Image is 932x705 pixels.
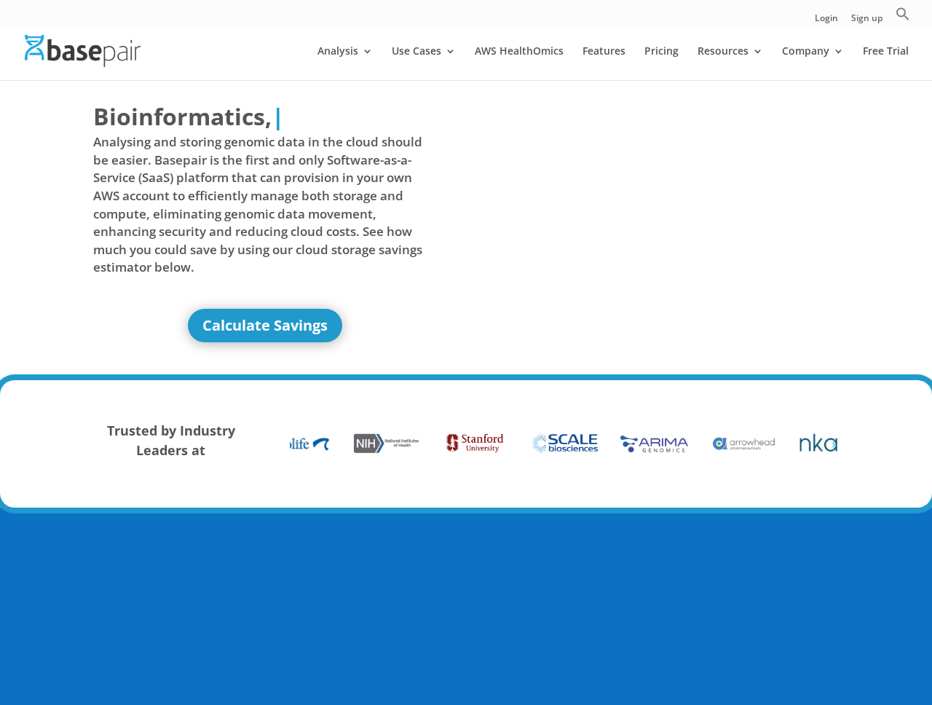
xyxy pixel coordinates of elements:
a: Pricing [644,46,679,80]
a: Features [582,46,625,80]
a: Free Trial [863,46,909,80]
a: Company [782,46,844,80]
span: Analysing and storing genomic data in the cloud should be easier. Basepair is the first and only ... [93,133,436,277]
svg: Search [896,7,910,21]
a: Resources [698,46,763,80]
strong: Trusted by Industry Leaders at [107,422,235,458]
span: Bioinformatics, [93,100,272,133]
iframe: Basepair - NGS Analysis Simplified [476,100,819,293]
a: Sign up [851,14,882,29]
img: Basepair [25,35,141,66]
a: Login [815,14,838,29]
a: Calculate Savings [188,309,342,342]
a: Use Cases [392,46,456,80]
span: | [272,101,285,132]
a: Analysis [317,46,373,80]
a: AWS HealthOmics [475,46,564,80]
a: Search Icon Link [896,7,910,29]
